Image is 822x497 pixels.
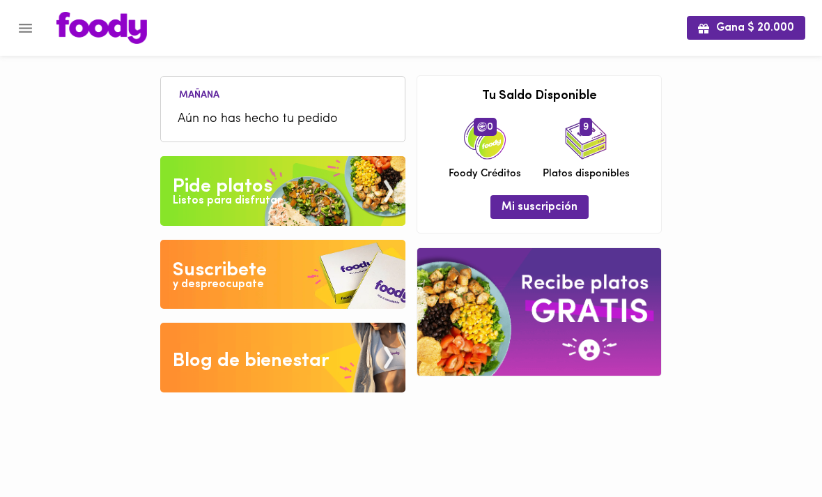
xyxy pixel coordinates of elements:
[428,90,651,104] h3: Tu Saldo Disponible
[687,16,805,39] button: Gana $ 20.000
[490,195,589,218] button: Mi suscripción
[543,167,630,181] span: Platos disponibles
[8,11,42,45] button: Menu
[464,118,506,160] img: credits-package.png
[502,201,577,214] span: Mi suscripción
[173,173,272,201] div: Pide platos
[449,167,521,181] span: Foody Créditos
[698,22,794,35] span: Gana $ 20.000
[580,118,592,136] span: 9
[56,12,147,44] img: logo.png
[160,156,405,226] img: Pide un Platos
[417,248,661,376] img: referral-banner.png
[173,257,267,284] div: Suscribete
[160,323,405,392] img: Blog de bienestar
[565,118,607,160] img: icon_dishes.png
[168,87,231,100] li: Mañana
[477,122,487,132] img: foody-creditos.png
[178,110,388,129] span: Aún no has hecho tu pedido
[173,277,264,293] div: y despreocupate
[173,193,281,209] div: Listos para disfrutar
[173,347,329,375] div: Blog de bienestar
[160,240,405,309] img: Disfruta bajar de peso
[474,118,497,136] span: 0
